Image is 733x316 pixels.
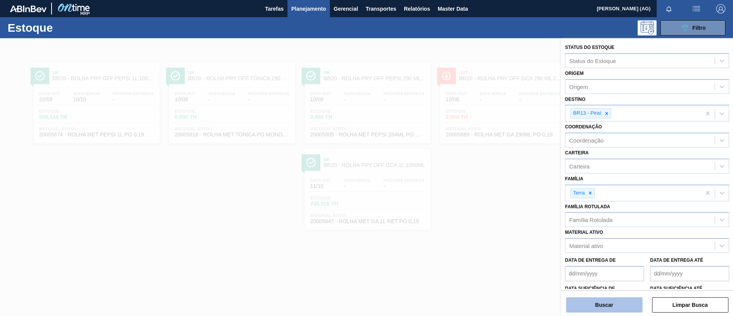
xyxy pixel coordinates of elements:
[565,45,614,50] label: Status do Estoque
[10,5,47,12] img: TNhmsLtSVTkK8tSr43FrP2fwEKptu5GPRR3wAAAABJRU5ErkJggg==
[291,4,326,13] span: Planejamento
[565,266,644,281] input: dd/mm/yyyy
[571,188,586,198] div: Terra
[565,286,615,291] label: Data suficiência de
[565,230,603,235] label: Material ativo
[565,204,610,209] label: Família Rotulada
[650,266,729,281] input: dd/mm/yyyy
[571,109,602,118] div: BR13 - Piraí
[569,243,603,249] div: Material ativo
[565,258,616,263] label: Data de Entrega de
[569,83,588,90] div: Origem
[366,4,396,13] span: Transportes
[565,97,585,102] label: Destino
[334,4,358,13] span: Gerencial
[660,20,725,36] button: Filtro
[565,124,602,130] label: Coordenação
[638,20,657,36] div: Pogramando: nenhum usuário selecionado
[569,163,589,169] div: Carteira
[565,71,584,76] label: Origem
[657,3,681,14] button: Notificações
[716,4,725,13] img: Logout
[404,4,430,13] span: Relatórios
[565,150,589,156] label: Carteira
[692,4,701,13] img: userActions
[565,176,583,181] label: Família
[650,258,703,263] label: Data de Entrega até
[569,217,612,223] div: Família Rotulada
[569,57,616,64] div: Status do Estoque
[569,137,604,144] div: Coordenação
[650,286,702,291] label: Data suficiência até
[693,25,706,31] span: Filtro
[438,4,468,13] span: Master Data
[8,23,122,32] h1: Estoque
[265,4,284,13] span: Tarefas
